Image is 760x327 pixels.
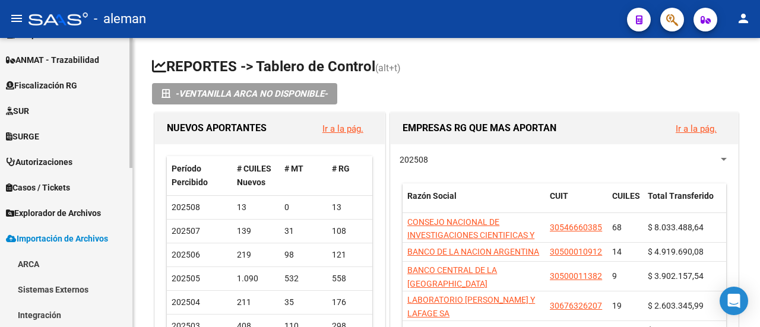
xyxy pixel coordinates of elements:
[6,104,29,118] span: SUR
[612,247,622,256] span: 14
[550,247,602,256] span: 30500010912
[332,296,370,309] div: 176
[332,224,370,238] div: 108
[6,181,70,194] span: Casos / Tickets
[237,272,275,285] div: 1.090
[237,201,275,214] div: 13
[237,164,271,187] span: # CUILES Nuevos
[403,183,545,223] datatable-header-cell: Razón Social
[284,164,303,173] span: # MT
[6,232,108,245] span: Importación de Archivos
[612,271,617,281] span: 9
[172,250,200,259] span: 202506
[167,122,267,134] span: NUEVOS APORTANTES
[407,295,535,318] span: LABORATORIO [PERSON_NAME] Y LAFAGE SA
[550,191,568,201] span: CUIT
[284,296,322,309] div: 35
[284,201,322,214] div: 0
[6,79,77,92] span: Fiscalización RG
[94,6,146,32] span: - aleman
[407,217,534,254] span: CONSEJO NACIONAL DE INVESTIGACIONES CIENTIFICAS Y TECNICAS CONICET
[407,191,457,201] span: Razón Social
[6,130,39,143] span: SURGE
[550,223,602,232] span: 30546660385
[172,274,200,283] span: 202505
[332,201,370,214] div: 13
[332,164,350,173] span: # RG
[6,207,101,220] span: Explorador de Archivos
[172,297,200,307] span: 202504
[643,183,726,223] datatable-header-cell: Total Transferido
[172,202,200,212] span: 202508
[313,118,373,139] button: Ir a la pág.
[332,248,370,262] div: 121
[648,191,714,201] span: Total Transferido
[545,183,607,223] datatable-header-cell: CUIT
[648,247,704,256] span: $ 4.919.690,08
[676,123,717,134] a: Ir a la pág.
[612,223,622,232] span: 68
[152,57,741,78] h1: REPORTES -> Tablero de Control
[232,156,280,195] datatable-header-cell: # CUILES Nuevos
[9,11,24,26] mat-icon: menu
[284,248,322,262] div: 98
[6,53,99,66] span: ANMAT - Trazabilidad
[403,122,556,134] span: EMPRESAS RG QUE MAS APORTAN
[175,83,328,104] i: -VENTANILLA ARCA NO DISPONIBLE-
[284,272,322,285] div: 532
[407,247,539,256] span: BANCO DE LA NACION ARGENTINA
[720,287,748,315] div: Open Intercom Messenger
[407,265,497,288] span: BANCO CENTRAL DE LA [GEOGRAPHIC_DATA]
[607,183,643,223] datatable-header-cell: CUILES
[550,301,602,310] span: 30676326207
[612,191,640,201] span: CUILES
[648,223,704,232] span: $ 8.033.488,64
[332,272,370,285] div: 558
[550,271,602,281] span: 30500011382
[322,123,363,134] a: Ir a la pág.
[648,301,704,310] span: $ 2.603.345,99
[172,164,208,187] span: Período Percibido
[237,224,275,238] div: 139
[280,156,327,195] datatable-header-cell: # MT
[666,118,726,139] button: Ir a la pág.
[612,301,622,310] span: 19
[736,11,750,26] mat-icon: person
[237,296,275,309] div: 211
[648,271,704,281] span: $ 3.902.157,54
[152,83,337,104] button: -VENTANILLA ARCA NO DISPONIBLE-
[237,248,275,262] div: 219
[284,224,322,238] div: 31
[6,155,72,169] span: Autorizaciones
[172,226,200,236] span: 202507
[327,156,375,195] datatable-header-cell: # RG
[375,62,401,74] span: (alt+t)
[400,155,428,164] span: 202508
[167,156,232,195] datatable-header-cell: Período Percibido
